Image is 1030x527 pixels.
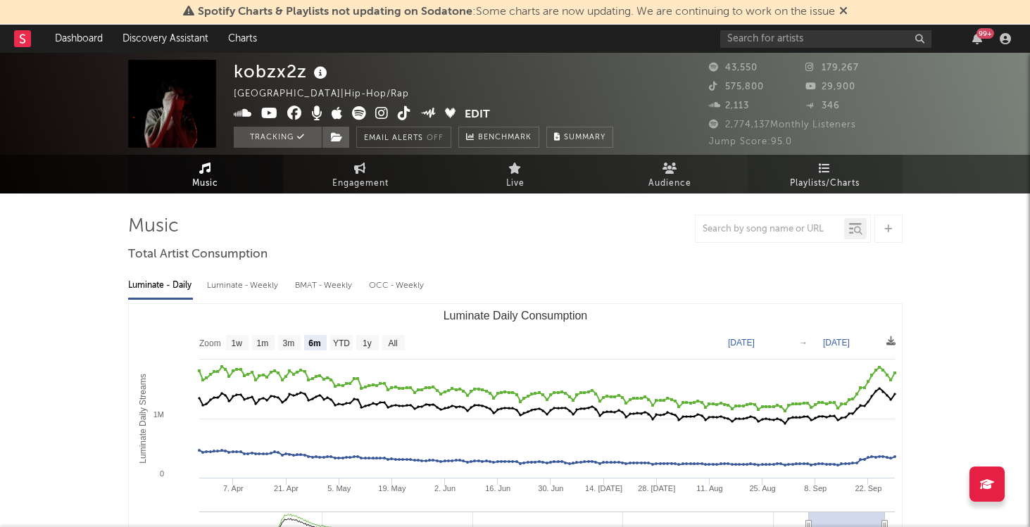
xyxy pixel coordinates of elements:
button: 99+ [972,33,982,44]
text: Zoom [199,338,221,348]
text: 11. Aug [696,484,722,493]
text: [DATE] [728,338,755,348]
text: [DATE] [823,338,850,348]
span: Spotify Charts & Playlists not updating on Sodatone [198,6,472,18]
text: 28. [DATE] [638,484,675,493]
div: OCC - Weekly [369,274,425,298]
button: Summary [546,127,613,148]
text: 16. Jun [485,484,510,493]
span: : Some charts are now updating. We are continuing to work on the issue [198,6,835,18]
text: Luminate Daily Streams [137,374,147,463]
span: 575,800 [709,82,764,91]
span: 346 [805,101,840,110]
text: 21. Apr [274,484,299,493]
text: 1w [231,338,242,348]
button: Edit [465,106,490,124]
span: Engagement [332,175,389,192]
span: Audience [648,175,691,192]
text: 14. [DATE] [585,484,622,493]
input: Search for artists [720,30,931,48]
span: 179,267 [805,63,859,72]
div: kobzx2z [234,60,331,83]
text: 8. Sep [804,484,827,493]
text: Luminate Daily Consumption [443,310,587,322]
text: 6m [308,338,320,348]
a: Audience [593,155,748,193]
text: 1M [153,410,163,419]
div: Luminate - Daily [128,274,193,298]
a: Playlists/Charts [748,155,903,193]
text: 25. Aug [749,484,775,493]
text: 1y [363,338,372,348]
span: 43,550 [709,63,758,72]
span: Jump Score: 95.0 [709,137,792,146]
text: 7. Apr [222,484,243,493]
a: Dashboard [45,25,113,53]
span: 29,900 [805,82,855,91]
div: BMAT - Weekly [295,274,355,298]
text: 5. May [327,484,351,493]
span: Total Artist Consumption [128,246,268,263]
em: Off [427,134,444,142]
span: Summary [564,134,605,141]
button: Email AlertsOff [356,127,451,148]
span: Dismiss [839,6,848,18]
span: Benchmark [478,129,532,146]
text: 30. Jun [538,484,563,493]
div: [GEOGRAPHIC_DATA] | Hip-Hop/Rap [234,86,425,103]
a: Live [438,155,593,193]
text: 3m [282,338,294,348]
a: Engagement [283,155,438,193]
text: 1m [256,338,268,348]
div: Luminate - Weekly [207,274,281,298]
span: Music [192,175,218,192]
div: 99 + [976,28,994,39]
a: Discovery Assistant [113,25,218,53]
input: Search by song name or URL [696,224,844,235]
span: Live [506,175,525,192]
span: Playlists/Charts [790,175,860,192]
a: Benchmark [458,127,539,148]
button: Tracking [234,127,322,148]
text: 0 [159,469,163,478]
text: 22. Sep [855,484,881,493]
span: 2,113 [709,101,749,110]
text: YTD [332,338,349,348]
text: 19. May [378,484,406,493]
text: 2. Jun [434,484,456,493]
text: → [799,338,808,348]
span: 2,774,137 Monthly Listeners [709,120,856,129]
text: All [388,338,397,348]
a: Charts [218,25,267,53]
a: Music [128,155,283,193]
